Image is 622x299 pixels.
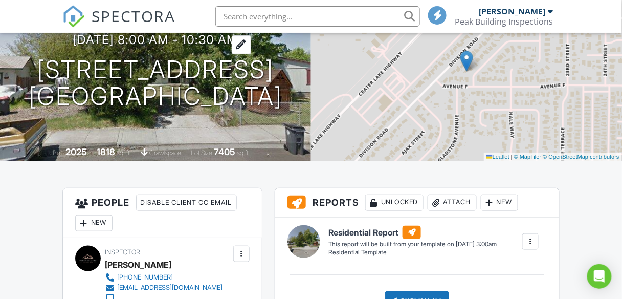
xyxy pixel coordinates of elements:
[428,195,477,211] div: Attach
[105,272,223,283] a: [PHONE_NUMBER]
[486,154,509,160] a: Leaflet
[136,195,237,211] div: Disable Client CC Email
[75,215,113,231] div: New
[191,149,213,157] span: Lot Size
[275,188,559,218] h3: Reports
[214,146,236,157] div: 7405
[237,149,250,157] span: sq.ft.
[62,5,85,28] img: The Best Home Inspection Software - Spectora
[117,149,131,157] span: sq. ft.
[63,188,262,238] h3: People
[460,51,473,72] img: Marker
[328,226,497,239] h6: Residential Report
[479,6,545,16] div: [PERSON_NAME]
[587,264,612,289] div: Open Intercom Messenger
[481,195,518,211] div: New
[97,146,116,157] div: 1818
[105,257,172,272] div: [PERSON_NAME]
[514,154,542,160] a: © MapTiler
[92,5,176,27] span: SPECTORA
[62,14,176,35] a: SPECTORA
[118,273,173,282] div: [PHONE_NUMBER]
[543,154,619,160] a: © OpenStreetMap contributors
[215,6,420,27] input: Search everything...
[29,56,282,111] h1: [STREET_ADDRESS] [GEOGRAPHIC_DATA]
[150,149,182,157] span: crawlspace
[53,149,64,157] span: Built
[66,146,87,157] div: 2025
[365,195,424,211] div: Unlocked
[511,154,513,160] span: |
[73,33,238,47] h3: [DATE] 8:00 am - 10:30 am
[455,16,553,27] div: Peak Building Inspections
[328,248,497,257] div: Residential Template
[118,284,223,292] div: [EMAIL_ADDRESS][DOMAIN_NAME]
[328,240,497,248] div: This report will be built from your template on [DATE] 3:00am
[105,248,141,256] span: Inspector
[105,283,223,293] a: [EMAIL_ADDRESS][DOMAIN_NAME]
